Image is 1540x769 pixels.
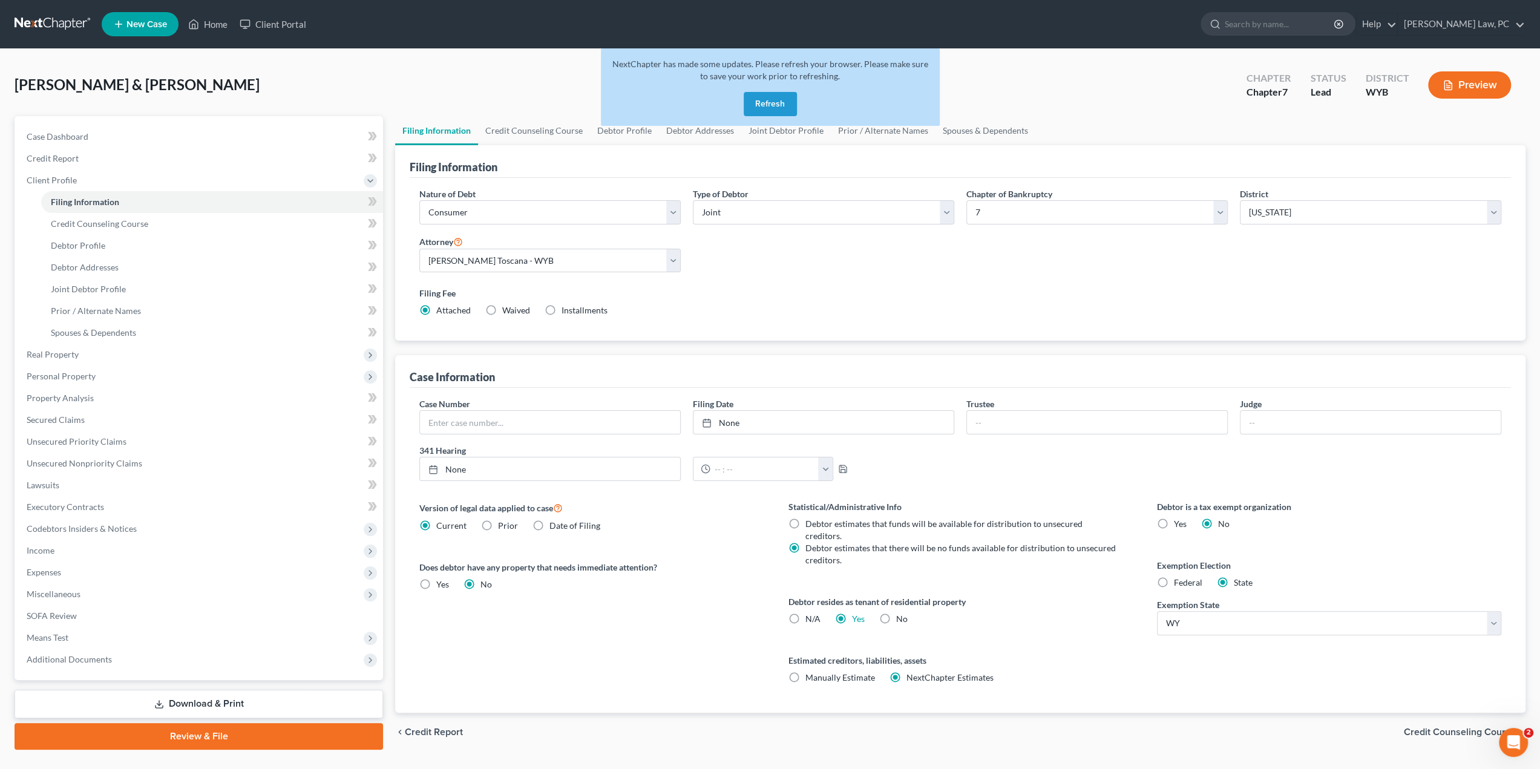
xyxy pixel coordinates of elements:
[419,188,476,200] label: Nature of Debt
[966,398,994,410] label: Trustee
[710,457,819,480] input: -- : --
[1428,71,1511,99] button: Preview
[562,305,608,315] span: Installments
[1225,13,1335,35] input: Search by name...
[27,414,85,425] span: Secured Claims
[1404,727,1525,737] button: Credit Counseling Course chevron_right
[395,727,463,737] button: chevron_left Credit Report
[17,496,383,518] a: Executory Contracts
[51,218,148,229] span: Credit Counseling Course
[51,327,136,338] span: Spouses & Dependents
[805,543,1115,565] span: Debtor estimates that there will be no funds available for distribution to unsecured creditors.
[1240,411,1501,434] input: --
[17,126,383,148] a: Case Dashboard
[27,436,126,447] span: Unsecured Priority Claims
[1157,500,1501,513] label: Debtor is a tax exempt organization
[1365,71,1409,85] div: District
[744,92,797,116] button: Refresh
[41,213,383,235] a: Credit Counseling Course
[126,20,167,29] span: New Case
[502,305,530,315] span: Waived
[1218,519,1230,529] span: No
[27,502,104,512] span: Executory Contracts
[405,727,463,737] span: Credit Report
[1234,577,1253,587] span: State
[41,300,383,322] a: Prior / Alternate Names
[1247,85,1291,99] div: Chapter
[51,240,105,250] span: Debtor Profile
[27,349,79,359] span: Real Property
[17,431,383,453] a: Unsecured Priority Claims
[27,654,112,664] span: Additional Documents
[966,188,1052,200] label: Chapter of Bankruptcy
[27,480,59,490] span: Lawsuits
[51,197,119,207] span: Filing Information
[51,262,119,272] span: Debtor Addresses
[1282,86,1288,97] span: 7
[935,116,1035,145] a: Spouses & Dependents
[395,727,405,737] i: chevron_left
[1174,519,1187,529] span: Yes
[436,520,467,531] span: Current
[896,614,907,624] span: No
[1174,577,1202,587] span: Federal
[17,148,383,169] a: Credit Report
[906,672,993,682] span: NextChapter Estimates
[15,723,383,750] a: Review & File
[419,234,463,249] label: Attorney
[436,305,471,315] span: Attached
[788,595,1132,608] label: Debtor resides as tenant of residential property
[51,306,141,316] span: Prior / Alternate Names
[27,523,137,534] span: Codebtors Insiders & Notices
[41,191,383,213] a: Filing Information
[498,520,518,531] span: Prior
[41,235,383,257] a: Debtor Profile
[27,393,94,403] span: Property Analysis
[805,519,1082,541] span: Debtor estimates that funds will be available for distribution to unsecured creditors.
[41,322,383,344] a: Spouses & Dependents
[17,409,383,431] a: Secured Claims
[420,411,680,434] input: Enter case number...
[410,370,495,384] div: Case Information
[27,567,61,577] span: Expenses
[182,13,234,35] a: Home
[693,411,954,434] a: None
[27,545,54,555] span: Income
[413,444,960,457] label: 341 Hearing
[15,690,383,718] a: Download & Print
[1310,85,1346,99] div: Lead
[1524,728,1533,738] span: 2
[1499,728,1528,757] iframe: Intercom live chat
[1240,188,1268,200] label: District
[410,160,497,174] div: Filing Information
[1404,727,1516,737] span: Credit Counseling Course
[27,131,88,142] span: Case Dashboard
[17,387,383,409] a: Property Analysis
[788,500,1132,513] label: Statistical/Administrative Info
[693,188,749,200] label: Type of Debtor
[1398,13,1525,35] a: [PERSON_NAME] Law, PC
[17,605,383,627] a: SOFA Review
[1356,13,1397,35] a: Help
[27,610,77,621] span: SOFA Review
[478,116,590,145] a: Credit Counseling Course
[1310,71,1346,85] div: Status
[419,561,764,574] label: Does debtor have any property that needs immediate attention?
[27,589,80,599] span: Miscellaneous
[788,654,1132,667] label: Estimated creditors, liabilities, assets
[851,614,864,624] a: Yes
[1247,71,1291,85] div: Chapter
[549,520,600,531] span: Date of Filing
[419,287,1501,299] label: Filing Fee
[1516,727,1525,737] i: chevron_right
[17,453,383,474] a: Unsecured Nonpriority Claims
[1365,85,1409,99] div: WYB
[27,632,68,643] span: Means Test
[436,579,449,589] span: Yes
[612,59,928,81] span: NextChapter has made some updates. Please refresh your browser. Please make sure to save your wor...
[805,672,874,682] span: Manually Estimate
[419,500,764,515] label: Version of legal data applied to case
[234,13,312,35] a: Client Portal
[27,458,142,468] span: Unsecured Nonpriority Claims
[27,371,96,381] span: Personal Property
